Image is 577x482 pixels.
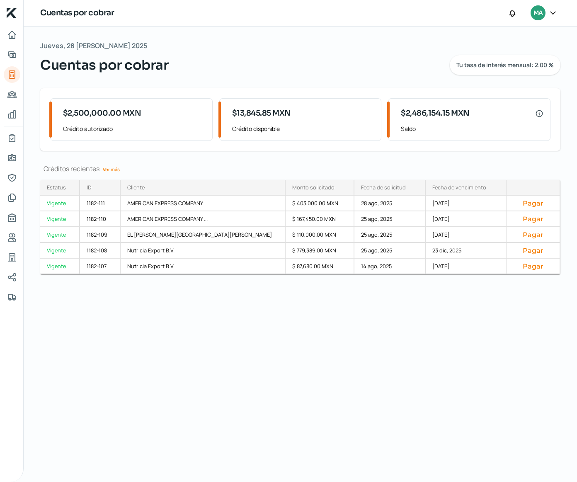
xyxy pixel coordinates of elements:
a: Información general [4,150,20,166]
span: Tu tasa de interés mensual: 2.00 % [456,62,554,68]
span: $2,486,154.15 MXN [401,108,470,119]
a: Pago a proveedores [4,86,20,103]
span: $2,500,000.00 MXN [63,108,141,119]
div: Fecha de vencimiento [432,184,486,191]
div: [DATE] [426,227,506,243]
button: Pagar [513,199,553,207]
a: Vigente [40,211,80,227]
div: $ 403,000.00 MXN [286,196,354,211]
a: Redes sociales [4,269,20,286]
div: Monto solicitado [292,184,335,191]
a: Vigente [40,243,80,259]
div: 1182-110 [80,211,121,227]
div: $ 167,450.00 MXN [286,211,354,227]
button: Pagar [513,262,553,270]
a: Vigente [40,196,80,211]
div: Fecha de solicitud [361,184,406,191]
span: Saldo [401,124,543,134]
span: Cuentas por cobrar [40,55,168,75]
div: Créditos recientes [40,164,560,173]
div: 25 ago, 2025 [354,211,426,227]
div: ID [87,184,92,191]
div: 1182-111 [80,196,121,211]
span: $13,845.85 MXN [232,108,291,119]
span: Crédito disponible [232,124,375,134]
a: Ver más [99,163,123,176]
div: AMERICAN EXPRESS COMPANY ... [121,211,285,227]
div: AMERICAN EXPRESS COMPANY ... [121,196,285,211]
a: Inicio [4,27,20,43]
button: Pagar [513,215,553,223]
a: Documentos [4,189,20,206]
button: Pagar [513,246,553,254]
div: $ 87,680.00 MXN [286,259,354,274]
span: MA [533,8,543,18]
div: [DATE] [426,259,506,274]
div: 1182-109 [80,227,121,243]
div: 14 ago, 2025 [354,259,426,274]
div: Estatus [47,184,66,191]
div: Cliente [127,184,145,191]
div: 25 ago, 2025 [354,227,426,243]
div: [DATE] [426,196,506,211]
span: Jueves, 28 [PERSON_NAME] 2025 [40,40,147,52]
a: Buró de crédito [4,209,20,226]
a: Mi contrato [4,130,20,146]
div: Nutricia Export B.V. [121,259,285,274]
span: Crédito autorizado [63,124,206,134]
div: [DATE] [426,211,506,227]
a: Tus créditos [4,66,20,83]
a: Representantes [4,170,20,186]
div: 1182-107 [80,259,121,274]
div: 28 ago, 2025 [354,196,426,211]
a: Vigente [40,227,80,243]
a: Industria [4,249,20,266]
div: $ 779,389.00 MXN [286,243,354,259]
div: 23 dic, 2025 [426,243,506,259]
a: Mis finanzas [4,106,20,123]
div: 1182-108 [80,243,121,259]
div: EL [PERSON_NAME][GEOGRAPHIC_DATA][PERSON_NAME] [121,227,285,243]
div: Nutricia Export B.V. [121,243,285,259]
div: 25 ago, 2025 [354,243,426,259]
h1: Cuentas por cobrar [40,7,114,19]
button: Pagar [513,230,553,239]
div: $ 110,000.00 MXN [286,227,354,243]
a: Colateral [4,289,20,305]
a: Adelantar facturas [4,46,20,63]
a: Referencias [4,229,20,246]
a: Vigente [40,259,80,274]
